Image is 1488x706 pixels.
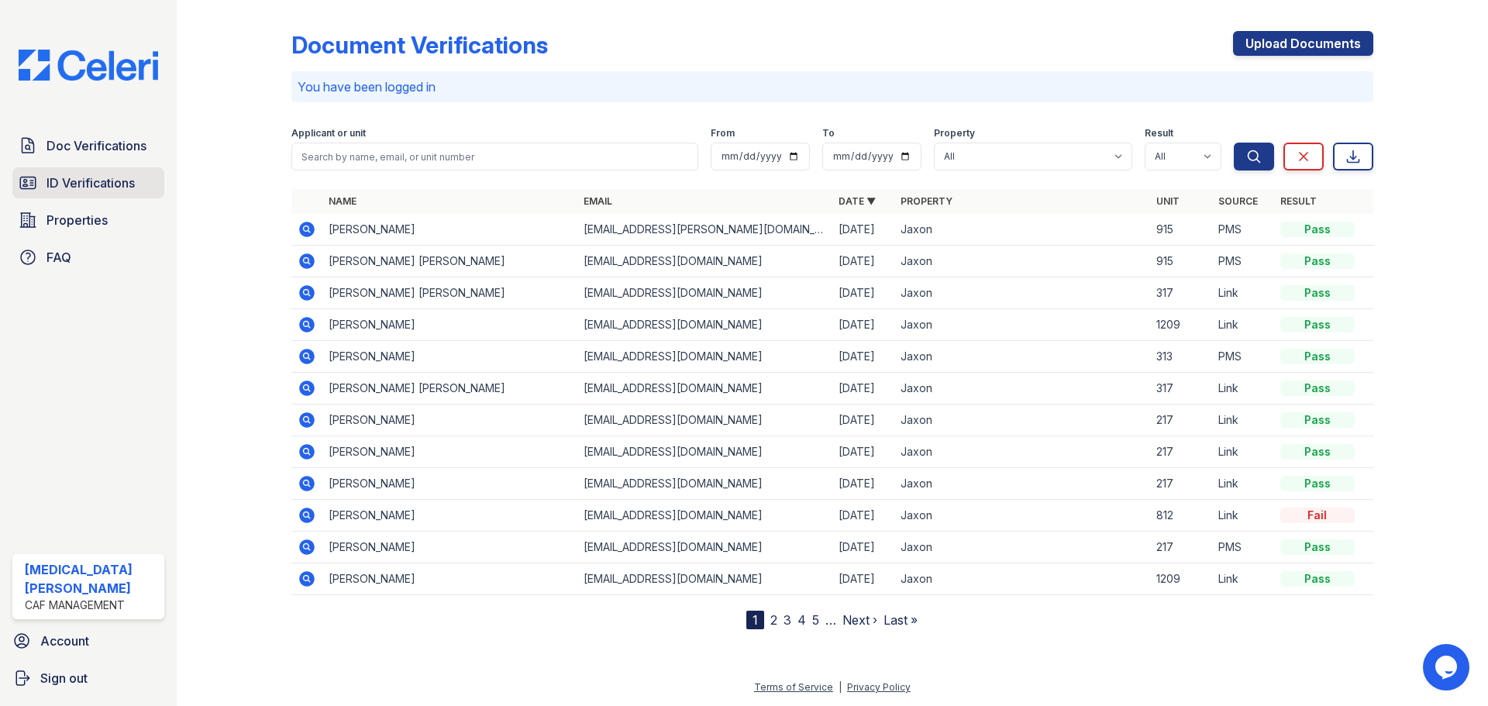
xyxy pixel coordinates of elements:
td: Link [1212,468,1274,500]
div: Pass [1280,539,1355,555]
label: To [822,127,835,139]
td: [DATE] [832,436,894,468]
td: Link [1212,436,1274,468]
div: CAF Management [25,598,158,613]
a: Terms of Service [754,681,833,693]
td: Jaxon [894,373,1149,405]
label: Property [934,127,975,139]
td: [DATE] [832,277,894,309]
div: Pass [1280,412,1355,428]
span: Sign out [40,669,88,687]
img: CE_Logo_Blue-a8612792a0a2168367f1c8372b55b34899dd931a85d93a1a3d3e32e68fde9ad4.png [6,50,170,81]
td: [PERSON_NAME] [322,309,577,341]
td: Link [1212,500,1274,532]
label: Result [1145,127,1173,139]
td: 1209 [1150,563,1212,595]
td: Jaxon [894,277,1149,309]
a: Upload Documents [1233,31,1373,56]
td: [PERSON_NAME] [322,341,577,373]
a: Sign out [6,663,170,694]
td: PMS [1212,214,1274,246]
div: Pass [1280,349,1355,364]
td: [DATE] [832,214,894,246]
a: Next › [842,612,877,628]
div: Pass [1280,381,1355,396]
a: Name [329,195,356,207]
td: [DATE] [832,532,894,563]
td: [DATE] [832,563,894,595]
iframe: chat widget [1423,644,1472,691]
div: Pass [1280,285,1355,301]
div: Pass [1280,222,1355,237]
p: You have been logged in [298,77,1367,96]
td: [EMAIL_ADDRESS][DOMAIN_NAME] [577,563,832,595]
a: Last » [883,612,918,628]
td: Link [1212,309,1274,341]
a: Privacy Policy [847,681,911,693]
td: [EMAIL_ADDRESS][DOMAIN_NAME] [577,277,832,309]
a: Date ▼ [839,195,876,207]
a: Property [901,195,952,207]
td: Jaxon [894,341,1149,373]
span: … [825,611,836,629]
td: [EMAIL_ADDRESS][DOMAIN_NAME] [577,405,832,436]
td: Jaxon [894,214,1149,246]
td: Jaxon [894,246,1149,277]
td: 217 [1150,532,1212,563]
a: 2 [770,612,777,628]
td: [DATE] [832,246,894,277]
td: [PERSON_NAME] [322,436,577,468]
a: 5 [812,612,819,628]
td: [EMAIL_ADDRESS][DOMAIN_NAME] [577,436,832,468]
td: [DATE] [832,341,894,373]
a: FAQ [12,242,164,273]
div: Pass [1280,476,1355,491]
td: PMS [1212,341,1274,373]
td: [EMAIL_ADDRESS][DOMAIN_NAME] [577,468,832,500]
a: Unit [1156,195,1180,207]
span: Properties [46,211,108,229]
div: Pass [1280,571,1355,587]
td: [EMAIL_ADDRESS][DOMAIN_NAME] [577,341,832,373]
td: 915 [1150,246,1212,277]
td: Jaxon [894,563,1149,595]
td: [DATE] [832,500,894,532]
span: FAQ [46,248,71,267]
td: 313 [1150,341,1212,373]
div: Fail [1280,508,1355,523]
td: [PERSON_NAME] [PERSON_NAME] [322,277,577,309]
td: Link [1212,373,1274,405]
td: Jaxon [894,405,1149,436]
td: 217 [1150,436,1212,468]
a: 4 [797,612,806,628]
td: Jaxon [894,532,1149,563]
td: PMS [1212,246,1274,277]
span: Account [40,632,89,650]
div: | [839,681,842,693]
div: Document Verifications [291,31,548,59]
td: Jaxon [894,500,1149,532]
label: Applicant or unit [291,127,366,139]
div: Pass [1280,253,1355,269]
td: 217 [1150,405,1212,436]
td: [PERSON_NAME] [322,405,577,436]
td: Jaxon [894,436,1149,468]
td: [EMAIL_ADDRESS][PERSON_NAME][DOMAIN_NAME] [577,214,832,246]
td: 915 [1150,214,1212,246]
td: 317 [1150,277,1212,309]
a: Email [584,195,612,207]
td: Link [1212,277,1274,309]
td: 317 [1150,373,1212,405]
a: Source [1218,195,1258,207]
a: 3 [784,612,791,628]
span: Doc Verifications [46,136,146,155]
td: [DATE] [832,405,894,436]
td: 1209 [1150,309,1212,341]
td: [EMAIL_ADDRESS][DOMAIN_NAME] [577,500,832,532]
td: [PERSON_NAME] [322,214,577,246]
td: [PERSON_NAME] [322,532,577,563]
div: 1 [746,611,764,629]
td: PMS [1212,532,1274,563]
label: From [711,127,735,139]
